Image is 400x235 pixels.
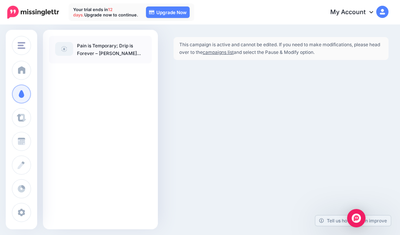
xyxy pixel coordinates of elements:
p: Pain is Temporary; Drip is Forever – [PERSON_NAME] #34 – [PERSON_NAME] [GEOGRAPHIC_DATA] [77,42,146,57]
div: Open Intercom Messenger [347,209,366,227]
a: campaigns list [203,49,234,55]
p: Your trial ends in Upgrade now to continue. [73,7,138,18]
div: This campaign is active and cannot be edited. If you need to make modifications, please head over... [174,37,389,60]
img: menu.png [18,42,25,49]
a: Upgrade Now [146,6,190,18]
img: article-default-image-icon.png [55,42,73,56]
img: Missinglettr [7,6,59,19]
span: 12 days. [73,7,113,18]
a: My Account [323,3,389,22]
a: Tell us how we can improve [315,216,391,226]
